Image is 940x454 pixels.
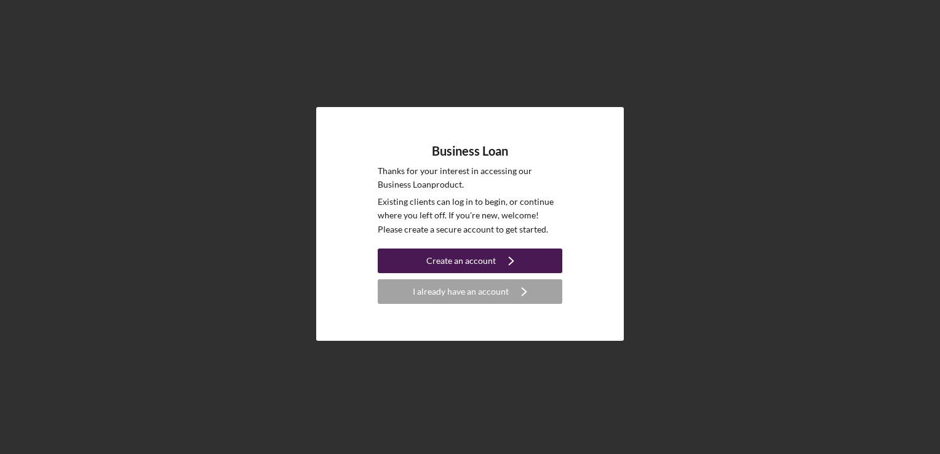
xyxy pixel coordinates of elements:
[378,195,562,236] p: Existing clients can log in to begin, or continue where you left off. If you're new, welcome! Ple...
[432,144,508,158] h4: Business Loan
[378,249,562,276] a: Create an account
[378,249,562,273] button: Create an account
[413,279,509,304] div: I already have an account
[426,249,496,273] div: Create an account
[378,164,562,192] p: Thanks for your interest in accessing our Business Loan product.
[378,279,562,304] button: I already have an account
